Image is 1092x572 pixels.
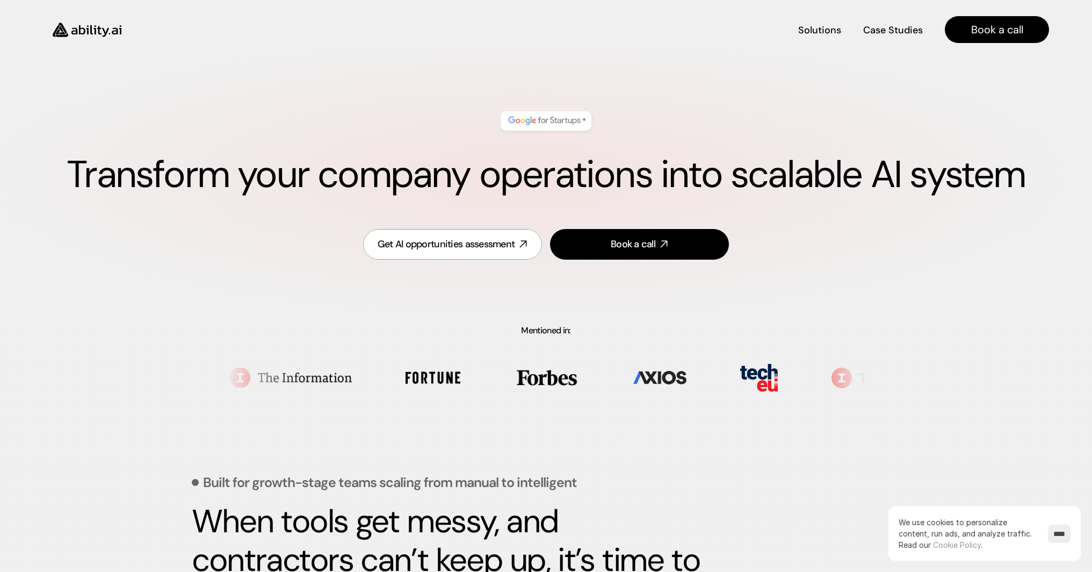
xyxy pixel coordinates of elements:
a: Book a call [945,16,1049,43]
nav: Main navigation [136,16,1049,43]
span: Read our . [899,540,982,549]
h1: Transform your company operations into scalable AI system [43,152,1049,197]
div: Book a call [611,238,655,251]
h4: Case Studies [863,24,923,37]
p: Built for growth-stage teams scaling from manual to intelligent [203,476,577,489]
p: We use cookies to personalize content, run ads, and analyze traffic. [899,517,1037,550]
div: Get AI opportunities assessment [378,238,515,251]
a: Book a call [550,229,729,260]
h4: Solutions [798,24,841,37]
a: Get AI opportunities assessment [363,229,542,260]
p: Mentioned in: [27,326,1065,335]
a: Case Studies [863,20,923,39]
a: Solutions [798,20,841,39]
a: Cookie Policy [933,540,981,549]
h4: Book a call [971,22,1023,37]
